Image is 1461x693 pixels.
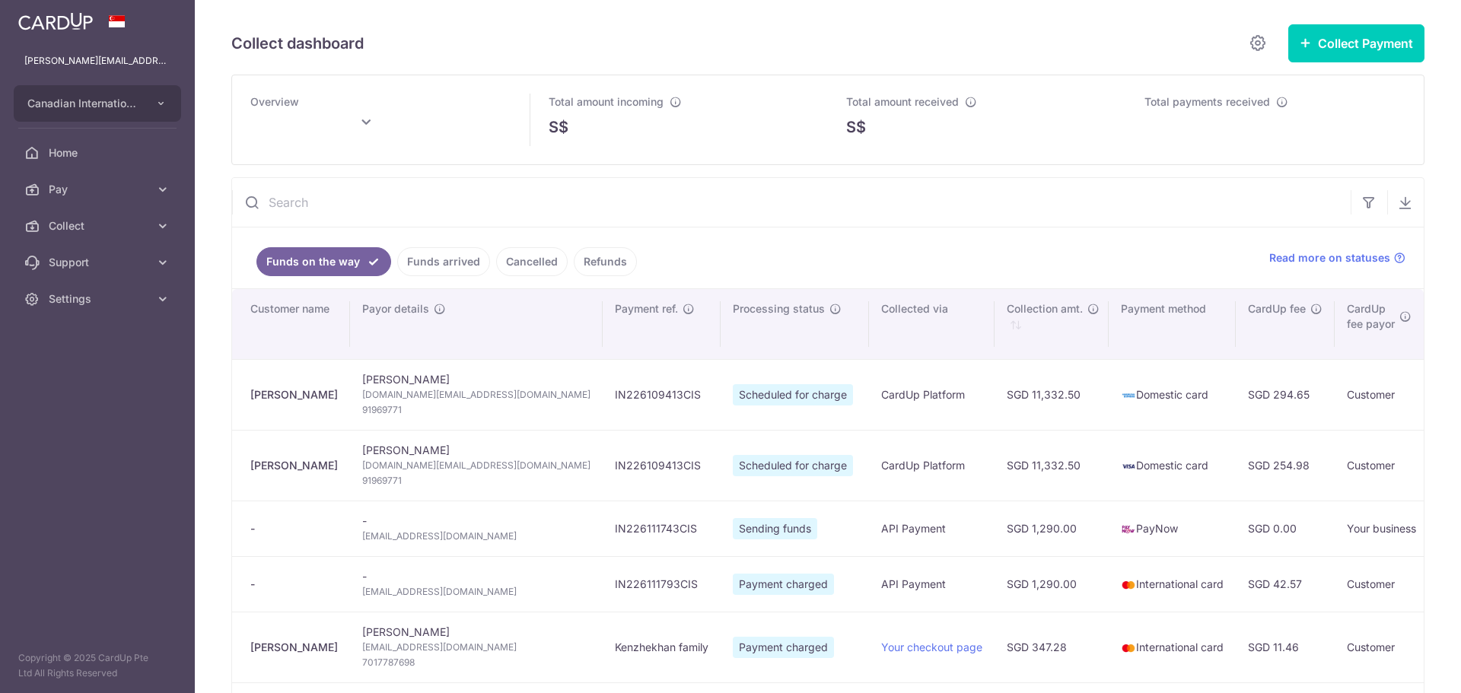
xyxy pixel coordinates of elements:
span: 7017787698 [362,655,590,670]
td: API Payment [869,501,995,556]
td: SGD 1,290.00 [995,556,1109,612]
span: Payor details [362,301,429,316]
td: Domestic card [1109,430,1236,501]
td: [PERSON_NAME] [350,612,603,682]
span: CardUp fee payor [1347,301,1395,332]
td: Customer [1335,556,1428,612]
span: S$ [549,116,568,138]
td: Customer [1335,359,1428,430]
span: Canadian International School Pte Ltd [27,96,140,111]
span: Sending funds [733,518,817,539]
img: mastercard-sm-87a3fd1e0bddd137fecb07648320f44c262e2538e7db6024463105ddbc961eb2.png [1121,641,1136,656]
td: Your business [1335,501,1428,556]
th: Payment ref. [603,289,721,359]
img: mastercard-sm-87a3fd1e0bddd137fecb07648320f44c262e2538e7db6024463105ddbc961eb2.png [1121,577,1136,593]
td: Customer [1335,612,1428,682]
span: Settings [49,291,149,307]
td: [PERSON_NAME] [350,359,603,430]
td: SGD 11.46 [1236,612,1335,682]
span: [EMAIL_ADDRESS][DOMAIN_NAME] [362,640,590,655]
td: SGD 11,332.50 [995,359,1109,430]
div: - [250,521,338,536]
td: API Payment [869,556,995,612]
th: Customer name [232,289,350,359]
input: Search [232,178,1351,227]
h5: Collect dashboard [231,31,364,56]
td: CardUp Platform [869,359,995,430]
td: IN226111793CIS [603,556,721,612]
span: Total amount incoming [549,95,664,108]
th: Payment method [1109,289,1236,359]
span: Home [49,145,149,161]
img: CardUp [18,12,93,30]
span: Payment charged [733,574,834,595]
button: Canadian International School Pte Ltd [14,85,181,122]
a: Refunds [574,247,637,276]
span: Pay [49,182,149,197]
th: Collected via [869,289,995,359]
img: american-express-sm-c955881869ff4294d00fd038735fb651958d7f10184fcf1bed3b24c57befb5f2.png [1121,388,1136,403]
img: paynow-md-4fe65508ce96feda548756c5ee0e473c78d4820b8ea51387c6e4ad89e58a5e61.png [1121,522,1136,537]
span: [DOMAIN_NAME][EMAIL_ADDRESS][DOMAIN_NAME] [362,387,590,402]
span: Collect [49,218,149,234]
span: Total amount received [846,95,959,108]
span: Scheduled for charge [733,384,853,405]
td: PayNow [1109,501,1236,556]
td: IN226111743CIS [603,501,721,556]
span: CardUp fee [1248,301,1306,316]
p: [PERSON_NAME][EMAIL_ADDRESS][PERSON_NAME][DOMAIN_NAME] [24,53,170,68]
img: visa-sm-192604c4577d2d35970c8ed26b86981c2741ebd56154ab54ad91a526f0f24972.png [1121,459,1136,474]
iframe: Opens a widget where you can find more information [1364,647,1446,685]
span: Payment ref. [615,301,678,316]
td: Kenzhekhan family [603,612,721,682]
th: CardUp fee [1236,289,1335,359]
div: - [250,577,338,592]
td: Domestic card [1109,359,1236,430]
button: Collect Payment [1288,24,1424,62]
span: Scheduled for charge [733,455,853,476]
td: SGD 0.00 [1236,501,1335,556]
th: CardUpfee payor [1335,289,1428,359]
a: Your checkout page [881,641,982,653]
span: 91969771 [362,473,590,488]
span: [EMAIL_ADDRESS][DOMAIN_NAME] [362,529,590,544]
td: CardUp Platform [869,430,995,501]
td: SGD 254.98 [1236,430,1335,501]
td: Customer [1335,430,1428,501]
a: Funds on the way [256,247,391,276]
td: International card [1109,612,1236,682]
div: [PERSON_NAME] [250,640,338,655]
span: Collection amt. [1007,301,1083,316]
td: IN226109413CIS [603,359,721,430]
span: [DOMAIN_NAME][EMAIL_ADDRESS][DOMAIN_NAME] [362,458,590,473]
a: Read more on statuses [1269,250,1405,265]
td: [PERSON_NAME] [350,430,603,501]
span: Overview [250,95,299,108]
a: Funds arrived [397,247,490,276]
span: 91969771 [362,402,590,418]
span: [EMAIL_ADDRESS][DOMAIN_NAME] [362,584,590,599]
th: Payor details [350,289,603,359]
span: Payment charged [733,637,834,658]
td: SGD 42.57 [1236,556,1335,612]
td: SGD 1,290.00 [995,501,1109,556]
th: Collection amt. : activate to sort column ascending [995,289,1109,359]
td: SGD 347.28 [995,612,1109,682]
span: Support [49,255,149,270]
div: [PERSON_NAME] [250,458,338,473]
td: SGD 294.65 [1236,359,1335,430]
span: S$ [846,116,866,138]
span: Total payments received [1144,95,1270,108]
span: Processing status [733,301,825,316]
span: Read more on statuses [1269,250,1390,265]
td: SGD 11,332.50 [995,430,1109,501]
th: Processing status [721,289,869,359]
td: - [350,556,603,612]
a: Cancelled [496,247,568,276]
td: International card [1109,556,1236,612]
td: IN226109413CIS [603,430,721,501]
div: [PERSON_NAME] [250,387,338,402]
td: - [350,501,603,556]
